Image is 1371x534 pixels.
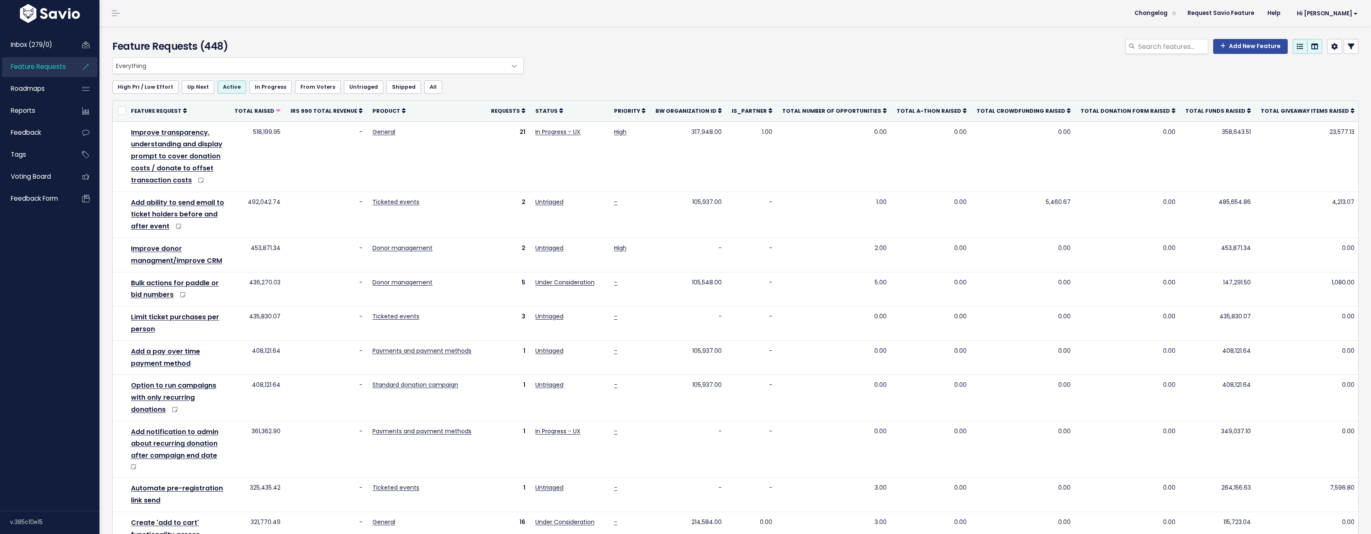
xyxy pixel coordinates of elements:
td: - [650,421,727,478]
a: Feature Requests [2,57,69,76]
span: Priority [614,107,640,114]
td: 0.00 [892,121,972,192]
a: Add New Feature [1213,39,1288,54]
td: 0.00 [972,272,1076,306]
a: Untriaged [535,312,563,320]
td: 2.00 [777,238,892,272]
a: Requests [491,107,525,115]
td: 0.00 [972,478,1076,512]
td: - [727,421,777,478]
td: 0.00 [1076,340,1180,375]
a: Product [372,107,406,115]
td: - [727,192,777,238]
td: 0.00 [972,421,1076,478]
a: Request Savio Feature [1181,7,1261,19]
td: 0.00 [1076,306,1180,341]
td: 0.00 [1076,121,1180,192]
a: Untriaged [344,80,383,94]
span: BW Organization ID [655,107,716,114]
td: 325,435.42 [230,478,285,512]
td: 0.00 [972,375,1076,421]
td: - [727,272,777,306]
td: 0.00 [1076,272,1180,306]
span: Roadmaps [11,84,45,93]
input: Search features... [1137,39,1208,54]
a: Untriaged [535,244,563,252]
td: 408,121.64 [230,375,285,421]
a: - [614,518,617,526]
a: Donor management [372,244,433,252]
td: 3 [486,306,530,341]
a: Untriaged [535,483,563,492]
a: - [614,427,617,435]
a: Total Crowdfunding Raised [977,107,1071,115]
span: Feature Request [131,107,181,114]
td: 0.00 [972,238,1076,272]
a: Reports [2,101,69,120]
a: Payments and payment methods [372,427,472,435]
td: 436,270.03 [230,272,285,306]
td: 453,871.34 [1180,238,1256,272]
td: 453,871.34 [230,238,285,272]
span: Product [372,107,400,114]
span: Requests [491,107,520,114]
span: Changelog [1134,10,1168,16]
a: Feature Request [131,107,187,115]
td: 147,291.50 [1180,272,1256,306]
a: - [614,278,617,286]
a: Bulk actions for paddle or bid numbers [131,278,219,300]
a: Improve donor managment/improve CRM [131,244,222,265]
td: - [650,238,727,272]
a: - [614,381,617,389]
span: is_partner [732,107,767,114]
td: - [285,121,368,192]
td: 518,199.95 [230,121,285,192]
a: General [372,518,395,526]
img: logo-white.9d6f32f41409.svg [18,4,82,23]
td: 7,596.80 [1256,478,1359,512]
td: 0.00 [1256,238,1359,272]
td: 0.00 [892,375,972,421]
td: 0.00 [777,375,892,421]
td: 0.00 [1256,375,1359,421]
td: 0.00 [892,238,972,272]
a: - [614,312,617,320]
td: 1 [486,421,530,478]
td: 435,830.07 [230,306,285,341]
a: - [614,198,617,206]
a: - [614,347,617,355]
td: 5,460.67 [972,192,1076,238]
td: - [650,306,727,341]
a: - [614,483,617,492]
a: High Pri / Low Effort [112,80,179,94]
td: 0.00 [1076,421,1180,478]
a: Shipped [387,80,421,94]
span: Total A-Thon Raised [897,107,961,114]
a: Active [218,80,246,94]
span: Feedback form [11,194,58,203]
td: 349,037.10 [1180,421,1256,478]
a: Feedback [2,123,69,142]
td: - [285,375,368,421]
span: Total Donation Form Raised [1081,107,1170,114]
td: - [285,192,368,238]
a: Limit ticket purchases per person [131,312,219,334]
span: Total Crowdfunding Raised [977,107,1065,114]
td: 105,937.00 [650,192,727,238]
span: Feature Requests [11,62,66,71]
span: Everything [112,57,524,74]
td: 435,830.07 [1180,306,1256,341]
a: All [424,80,442,94]
td: 485,654.86 [1180,192,1256,238]
a: Under Consideration [535,278,595,286]
td: - [285,306,368,341]
span: Feedback [11,128,41,137]
td: 3.00 [777,478,892,512]
a: Feedback form [2,189,69,208]
span: Total Giveaway Items Raised [1261,107,1349,114]
a: Improve transparency, understanding and display prompt to cover donation costs / donate to offset... [131,128,222,185]
a: Ticketed events [372,312,419,320]
span: Total Raised [235,107,274,114]
span: Total Number Of Opportunities [782,107,881,114]
td: 5.00 [777,272,892,306]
